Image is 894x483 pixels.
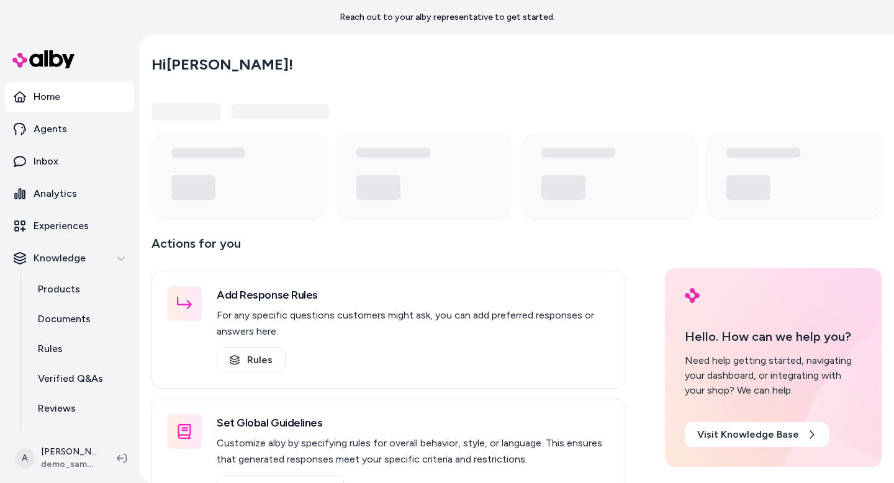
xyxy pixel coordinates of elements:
p: Actions for you [151,233,625,263]
p: Home [34,89,60,104]
div: Need help getting started, navigating your dashboard, or integrating with your shop? We can help. [685,353,862,398]
p: Analytics [34,186,77,201]
h3: Set Global Guidelines [217,414,610,431]
p: For any specific questions customers might ask, you can add preferred responses or answers here. [217,307,610,340]
p: Rules [38,341,63,356]
p: Products [38,282,80,297]
a: Visit Knowledge Base [685,422,829,447]
p: Reviews [38,401,76,416]
p: Reach out to your alby representative to get started. [340,11,555,24]
p: Customize alby by specifying rules for overall behavior, style, or language. This ensures that ge... [217,435,610,467]
p: Inbox [34,154,58,169]
span: A [15,448,35,468]
a: Products [25,274,134,304]
img: alby Logo [12,50,74,68]
a: Experiences [5,211,134,241]
a: Documents [25,304,134,334]
button: A[PERSON_NAME]demo_samsung [7,438,107,478]
button: Knowledge [5,243,134,273]
a: Rules [217,347,286,373]
p: Agents [34,122,67,137]
p: Experiences [34,219,89,233]
h2: Hi [PERSON_NAME] ! [151,55,293,74]
a: Survey Questions [25,423,134,453]
a: Verified Q&As [25,364,134,394]
p: Verified Q&As [38,371,103,386]
img: alby Logo [685,288,700,303]
a: Rules [25,334,134,364]
p: Knowledge [34,251,86,266]
h3: Add Response Rules [217,286,610,304]
a: Reviews [25,394,134,423]
a: Inbox [5,147,134,176]
p: Hello. How can we help you? [685,327,862,346]
a: Agents [5,114,134,144]
a: Home [5,82,134,112]
p: Documents [38,312,91,327]
span: demo_samsung [41,458,97,471]
a: Analytics [5,179,134,209]
p: [PERSON_NAME] [41,446,97,458]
